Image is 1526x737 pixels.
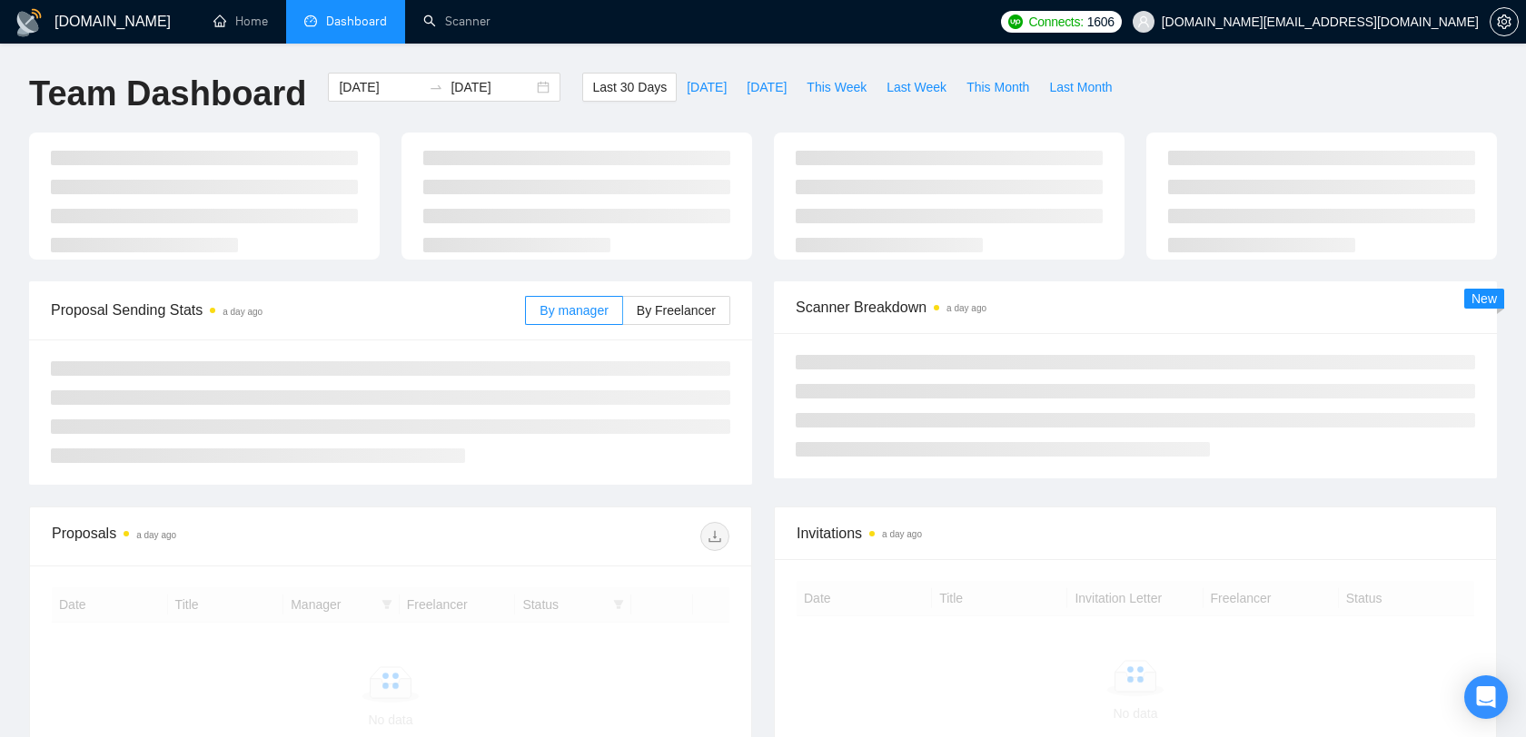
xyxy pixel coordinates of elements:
button: This Month [956,73,1039,102]
span: Last Week [887,77,946,97]
span: This Week [807,77,867,97]
span: Invitations [797,522,1474,545]
span: This Month [966,77,1029,97]
span: swap-right [429,80,443,94]
span: [DATE] [687,77,727,97]
a: homeHome [213,14,268,29]
span: Connects: [1028,12,1083,32]
span: Dashboard [326,14,387,29]
button: Last Month [1039,73,1122,102]
div: Proposals [52,522,391,551]
span: By manager [540,303,608,318]
span: 1606 [1087,12,1115,32]
button: [DATE] [677,73,737,102]
button: Last 30 Days [582,73,677,102]
button: Last Week [877,73,956,102]
button: This Week [797,73,877,102]
input: End date [451,77,533,97]
span: Scanner Breakdown [796,296,1475,319]
span: to [429,80,443,94]
span: Last Month [1049,77,1112,97]
div: Open Intercom Messenger [1464,675,1508,719]
button: [DATE] [737,73,797,102]
a: setting [1490,15,1519,29]
span: [DATE] [747,77,787,97]
time: a day ago [223,307,263,317]
time: a day ago [882,529,922,539]
span: New [1471,291,1497,306]
span: By Freelancer [637,303,716,318]
span: Proposal Sending Stats [51,299,525,321]
time: a day ago [136,530,176,540]
time: a day ago [946,303,986,313]
button: setting [1490,7,1519,36]
span: user [1137,15,1150,28]
a: searchScanner [423,14,490,29]
h1: Team Dashboard [29,73,306,115]
span: dashboard [304,15,317,27]
span: setting [1491,15,1518,29]
img: logo [15,8,44,37]
img: upwork-logo.png [1008,15,1023,29]
span: Last 30 Days [592,77,667,97]
input: Start date [339,77,421,97]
